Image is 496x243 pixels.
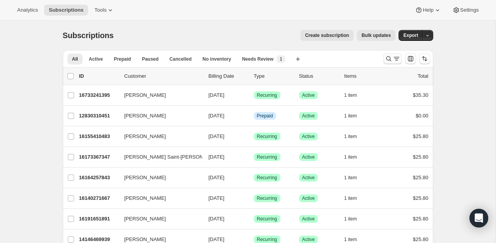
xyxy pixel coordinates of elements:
[410,5,446,16] button: Help
[209,133,225,139] span: [DATE]
[344,193,366,204] button: 1 item
[90,5,119,16] button: Tools
[17,7,38,13] span: Analytics
[79,213,429,224] div: 16191651891[PERSON_NAME][DATE]SuccessRecurringSuccessActive1 item$25.80
[257,133,277,140] span: Recurring
[418,72,428,80] p: Total
[344,213,366,224] button: 1 item
[257,216,277,222] span: Recurring
[257,236,277,243] span: Recurring
[302,175,315,181] span: Active
[120,89,198,101] button: [PERSON_NAME]
[79,112,118,120] p: 12830310451
[413,133,429,139] span: $25.80
[257,175,277,181] span: Recurring
[460,7,479,13] span: Settings
[120,213,198,225] button: [PERSON_NAME]
[209,72,248,80] p: Billing Date
[413,216,429,222] span: $25.80
[124,194,166,202] span: [PERSON_NAME]
[202,56,231,62] span: No inventory
[413,92,429,98] span: $35.30
[344,90,366,101] button: 1 item
[124,133,166,140] span: [PERSON_NAME]
[344,195,357,201] span: 1 item
[120,110,198,122] button: [PERSON_NAME]
[79,131,429,142] div: 16155410483[PERSON_NAME][DATE]SuccessRecurringSuccessActive1 item$25.80
[403,32,418,38] span: Export
[209,92,225,98] span: [DATE]
[257,195,277,201] span: Recurring
[79,152,429,163] div: 16173367347[PERSON_NAME] Saint-[PERSON_NAME][DATE]SuccessRecurringSuccessActive1 item$25.80
[302,236,315,243] span: Active
[209,175,225,180] span: [DATE]
[344,172,366,183] button: 1 item
[419,53,430,64] button: Sort the results
[79,110,429,121] div: 12830310451[PERSON_NAME][DATE]InfoPrepaidSuccessActive1 item$0.00
[124,153,222,161] span: [PERSON_NAME] Saint-[PERSON_NAME]
[254,72,293,80] div: Type
[242,56,274,62] span: Needs Review
[302,195,315,201] span: Active
[344,175,357,181] span: 1 item
[344,236,357,243] span: 1 item
[357,30,395,41] button: Bulk updates
[302,133,315,140] span: Active
[114,56,131,62] span: Prepaid
[383,53,402,64] button: Search and filter results
[361,32,391,38] span: Bulk updates
[170,56,192,62] span: Cancelled
[209,154,225,160] span: [DATE]
[124,112,166,120] span: [PERSON_NAME]
[89,56,103,62] span: Active
[344,216,357,222] span: 1 item
[63,31,114,40] span: Subscriptions
[209,113,225,119] span: [DATE]
[209,216,225,222] span: [DATE]
[44,5,88,16] button: Subscriptions
[302,154,315,160] span: Active
[257,113,273,119] span: Prepaid
[79,91,118,99] p: 16733241395
[405,53,416,64] button: Customize table column order and visibility
[416,113,429,119] span: $0.00
[413,195,429,201] span: $25.80
[79,174,118,182] p: 16164257843
[469,209,488,227] div: Open Intercom Messenger
[120,151,198,163] button: [PERSON_NAME] Saint-[PERSON_NAME]
[209,236,225,242] span: [DATE]
[302,92,315,98] span: Active
[94,7,106,13] span: Tools
[280,56,282,62] span: 1
[257,154,277,160] span: Recurring
[120,130,198,143] button: [PERSON_NAME]
[423,7,433,13] span: Help
[124,72,202,80] p: Customer
[292,54,304,65] button: Create new view
[300,30,354,41] button: Create subscription
[302,113,315,119] span: Active
[305,32,349,38] span: Create subscription
[299,72,338,80] p: Status
[302,216,315,222] span: Active
[79,215,118,223] p: 16191651891
[79,193,429,204] div: 16140271667[PERSON_NAME][DATE]SuccessRecurringSuccessActive1 item$25.80
[413,236,429,242] span: $25.80
[413,175,429,180] span: $25.80
[79,72,118,80] p: ID
[79,153,118,161] p: 16173367347
[124,215,166,223] span: [PERSON_NAME]
[124,91,166,99] span: [PERSON_NAME]
[344,72,383,80] div: Items
[79,90,429,101] div: 16733241395[PERSON_NAME][DATE]SuccessRecurringSuccessActive1 item$35.30
[344,133,357,140] span: 1 item
[12,5,43,16] button: Analytics
[209,195,225,201] span: [DATE]
[448,5,484,16] button: Settings
[344,131,366,142] button: 1 item
[142,56,159,62] span: Paused
[344,154,357,160] span: 1 item
[344,113,357,119] span: 1 item
[120,171,198,184] button: [PERSON_NAME]
[79,194,118,202] p: 16140271667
